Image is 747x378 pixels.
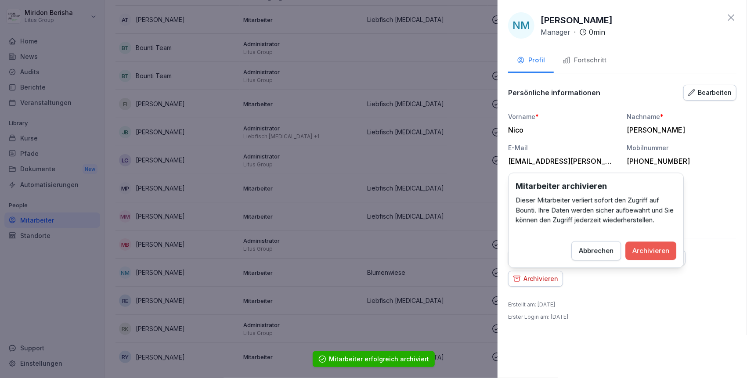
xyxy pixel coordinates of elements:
[508,88,600,97] p: Persönliche informationen
[508,157,613,166] div: [EMAIL_ADDRESS][PERSON_NAME][DOMAIN_NAME]
[516,195,676,225] p: Dieser Mitarbeiter verliert sofort den Zugriff auf Bounti. Ihre Daten werden sicher aufbewahrt un...
[571,241,621,260] button: Abbrechen
[508,143,618,152] div: E-Mail
[508,313,568,321] p: Erster Login am : [DATE]
[688,88,732,97] div: Bearbeiten
[517,55,545,65] div: Profil
[508,271,563,287] button: Archivieren
[541,14,613,27] p: [PERSON_NAME]
[541,27,605,37] div: ·
[627,112,736,121] div: Nachname
[627,143,736,152] div: Mobilnummer
[627,126,732,134] div: [PERSON_NAME]
[508,126,613,134] div: Nico
[516,180,676,192] h3: Mitarbeiter archivieren
[627,157,732,166] div: [PHONE_NUMBER]
[508,301,555,309] p: Erstellt am : [DATE]
[513,274,558,284] div: Archivieren
[579,246,613,256] div: Abbrechen
[625,241,676,260] button: Archivieren
[508,49,554,73] button: Profil
[563,55,606,65] div: Fortschritt
[508,12,534,39] div: NM
[683,85,736,101] button: Bearbeiten
[554,49,615,73] button: Fortschritt
[508,112,618,121] div: Vorname
[541,27,570,37] p: Manager
[589,27,605,37] p: 0 min
[632,246,669,256] div: Archivieren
